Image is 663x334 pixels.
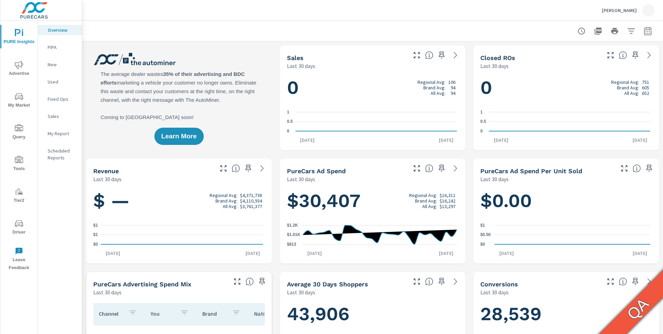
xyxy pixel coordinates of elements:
button: Make Fullscreen [605,276,616,287]
p: Last 30 days [93,175,122,183]
button: Learn More [154,128,203,145]
button: Make Fullscreen [411,276,422,287]
p: [DATE] [241,250,265,257]
p: Channel [99,310,123,317]
h1: 28,539 [480,302,652,326]
text: 0 [480,129,483,134]
p: $16,242 [440,198,455,204]
span: Save this to your personalized report [630,50,641,61]
button: Make Fullscreen [411,163,422,174]
span: Save this to your personalized report [644,163,655,174]
p: All Avg: [624,90,639,96]
p: $13,297 [440,204,455,209]
h5: Average 30 Days Shoppers [287,281,368,288]
button: Make Fullscreen [619,163,630,174]
p: Regional Avg: [417,79,445,85]
p: New [48,61,76,68]
p: 106 [448,79,455,85]
text: $1 [480,223,485,228]
p: All Avg: [431,90,445,96]
div: New [38,59,82,70]
p: Last 30 days [480,175,509,183]
h5: PureCars Ad Spend Per Unit Sold [480,167,582,175]
span: Save this to your personalized report [630,276,641,287]
p: You [151,310,175,317]
div: Scheduled Reports [38,146,82,163]
h5: Sales [287,54,304,61]
p: PIPA [48,44,76,51]
p: Brand Avg: [215,198,238,204]
p: [DATE] [489,137,513,144]
a: See more details in report [257,163,268,174]
button: Make Fullscreen [411,50,422,61]
button: "Export Report to PDF" [591,24,605,38]
h1: $ — [93,189,265,213]
p: [DATE] [628,250,652,257]
p: $4,110,934 [240,198,262,204]
p: [DATE] [434,137,458,144]
p: Regional Avg: [611,79,639,85]
text: 1 [287,110,289,115]
p: [DATE] [494,250,519,257]
p: Last 30 days [287,288,315,296]
span: Advertise [2,61,36,78]
a: See more details in report [450,276,461,287]
span: Query [2,124,36,141]
h5: Closed ROs [480,54,515,61]
span: A rolling 30 day total of daily Shoppers on the dealership website, averaged over the selected da... [425,277,433,286]
p: Brand Avg: [617,85,639,90]
p: Used [48,78,76,85]
p: [DATE] [101,250,125,257]
span: Leave Feedback [2,247,36,272]
a: See more details in report [450,50,461,61]
text: $0 [480,242,485,247]
button: Make Fullscreen [232,276,243,287]
text: 1 [480,110,483,115]
text: 0.5 [287,119,293,124]
p: Fixed Ops [48,96,76,102]
text: $813 [287,242,296,247]
div: PIPA [38,42,82,52]
p: Regional Avg: [210,193,238,198]
p: $4,371,738 [240,193,262,198]
h1: $30,407 [287,189,459,213]
button: Make Fullscreen [218,163,229,174]
h5: Revenue [93,167,119,175]
p: Brand Avg: [423,85,445,90]
div: My Report [38,128,82,139]
p: 751 [642,79,649,85]
span: Tier2 [2,188,36,205]
span: Driver [2,219,36,236]
div: Fixed Ops [38,94,82,104]
p: 94 [451,90,455,96]
a: See more details in report [644,276,655,287]
text: $0 [93,242,98,247]
p: 605 [642,85,649,90]
p: [DATE] [628,137,652,144]
span: Average cost of advertising per each vehicle sold at the dealer over the selected date range. The... [633,164,641,173]
text: $1 [93,233,98,237]
div: nav menu [0,21,38,275]
h1: 0 [480,76,652,99]
span: Save this to your personalized report [436,50,447,61]
h5: PureCars Ad Spend [287,167,346,175]
div: Sales [38,111,82,121]
p: Last 30 days [480,288,509,296]
p: Brand Avg: [415,198,437,204]
span: Number of Repair Orders Closed by the selected dealership group over the selected time range. [So... [619,51,627,59]
h1: 43,906 [287,302,459,326]
p: [DATE] [302,250,327,257]
p: Regional Avg: [409,193,437,198]
span: Learn More [161,133,196,139]
button: Apply Filters [624,24,638,38]
div: Used [38,77,82,87]
p: [DATE] [295,137,319,144]
a: See more details in report [450,163,461,174]
p: [DATE] [434,250,458,257]
span: Total sales revenue over the selected date range. [Source: This data is sourced from the dealer’s... [232,164,240,173]
p: Last 30 days [287,175,315,183]
p: Last 30 days [93,288,122,296]
p: Scheduled Reports [48,147,76,161]
h5: PureCars Advertising Spend Mix [93,281,191,288]
p: All Avg: [223,204,238,209]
